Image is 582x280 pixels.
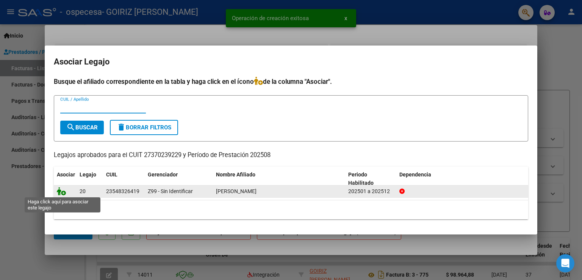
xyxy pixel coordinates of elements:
h2: Asociar Legajo [54,55,528,69]
div: 23548326419 [106,187,139,196]
datatable-header-cell: Nombre Afiliado [213,167,345,192]
span: Dependencia [399,171,431,178]
span: 20 [80,188,86,194]
datatable-header-cell: Periodo Habilitado [345,167,396,192]
datatable-header-cell: Dependencia [396,167,529,192]
mat-icon: delete [117,123,126,132]
datatable-header-cell: Gerenciador [145,167,213,192]
span: Gerenciador [148,171,178,178]
mat-icon: search [66,123,75,132]
span: CUIL [106,171,117,178]
span: Asociar [57,171,75,178]
datatable-header-cell: CUIL [103,167,145,192]
span: Legajo [80,171,96,178]
button: Borrar Filtros [110,120,178,135]
span: Periodo Habilitado [348,171,374,186]
div: 1 registros [54,200,528,219]
div: Open Intercom Messenger [556,254,574,272]
span: Borrar Filtros [117,124,171,131]
button: Buscar [60,121,104,134]
div: 202501 a 202512 [348,187,393,196]
h4: Busque el afiliado correspondiente en la tabla y haga click en el ícono de la columna "Asociar". [54,77,528,87]
datatable-header-cell: Asociar [54,167,77,192]
datatable-header-cell: Legajo [77,167,103,192]
span: Nombre Afiliado [216,171,255,178]
span: Z99 - Sin Identificar [148,188,193,194]
span: Buscar [66,124,98,131]
span: ESCOBAR RAMIRO MIGUEL [216,188,257,194]
p: Legajos aprobados para el CUIT 27370239229 y Período de Prestación 202508 [54,151,528,160]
